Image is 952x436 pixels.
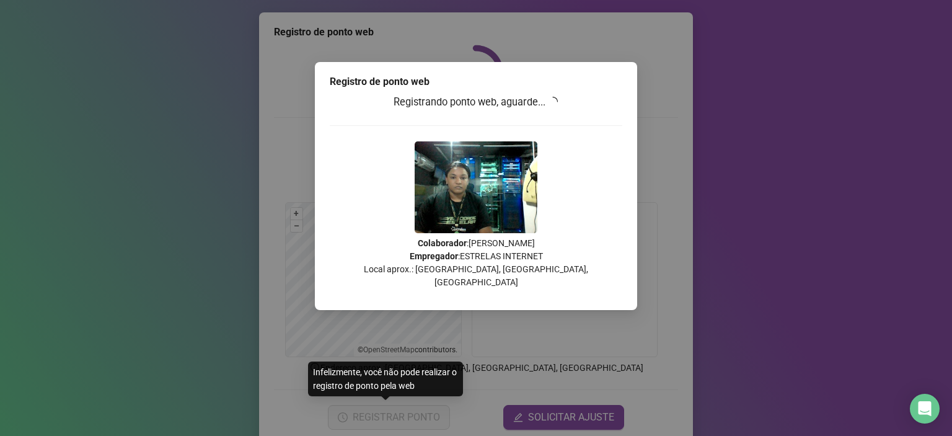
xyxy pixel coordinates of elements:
[308,362,463,396] div: Infelizmente, você não pode realizar o registro de ponto pela web
[410,251,458,261] strong: Empregador
[418,238,467,248] strong: Colaborador
[330,74,622,89] div: Registro de ponto web
[330,94,622,110] h3: Registrando ponto web, aguarde...
[910,394,940,424] div: Open Intercom Messenger
[330,237,622,289] p: : [PERSON_NAME] : ESTRELAS INTERNET Local aprox.: [GEOGRAPHIC_DATA], [GEOGRAPHIC_DATA], [GEOGRAPH...
[548,97,558,107] span: loading
[415,141,537,233] img: 9k=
